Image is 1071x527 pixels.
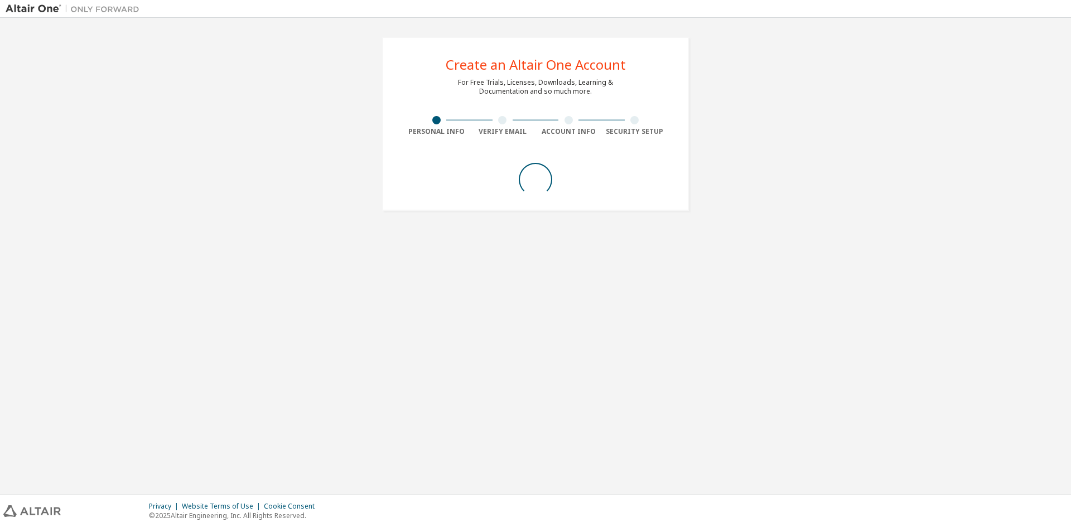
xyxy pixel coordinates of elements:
[149,502,182,511] div: Privacy
[403,127,470,136] div: Personal Info
[458,78,613,96] div: For Free Trials, Licenses, Downloads, Learning & Documentation and so much more.
[3,505,61,517] img: altair_logo.svg
[149,511,321,520] p: © 2025 Altair Engineering, Inc. All Rights Reserved.
[182,502,264,511] div: Website Terms of Use
[602,127,668,136] div: Security Setup
[264,502,321,511] div: Cookie Consent
[446,58,626,71] div: Create an Altair One Account
[535,127,602,136] div: Account Info
[470,127,536,136] div: Verify Email
[6,3,145,14] img: Altair One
